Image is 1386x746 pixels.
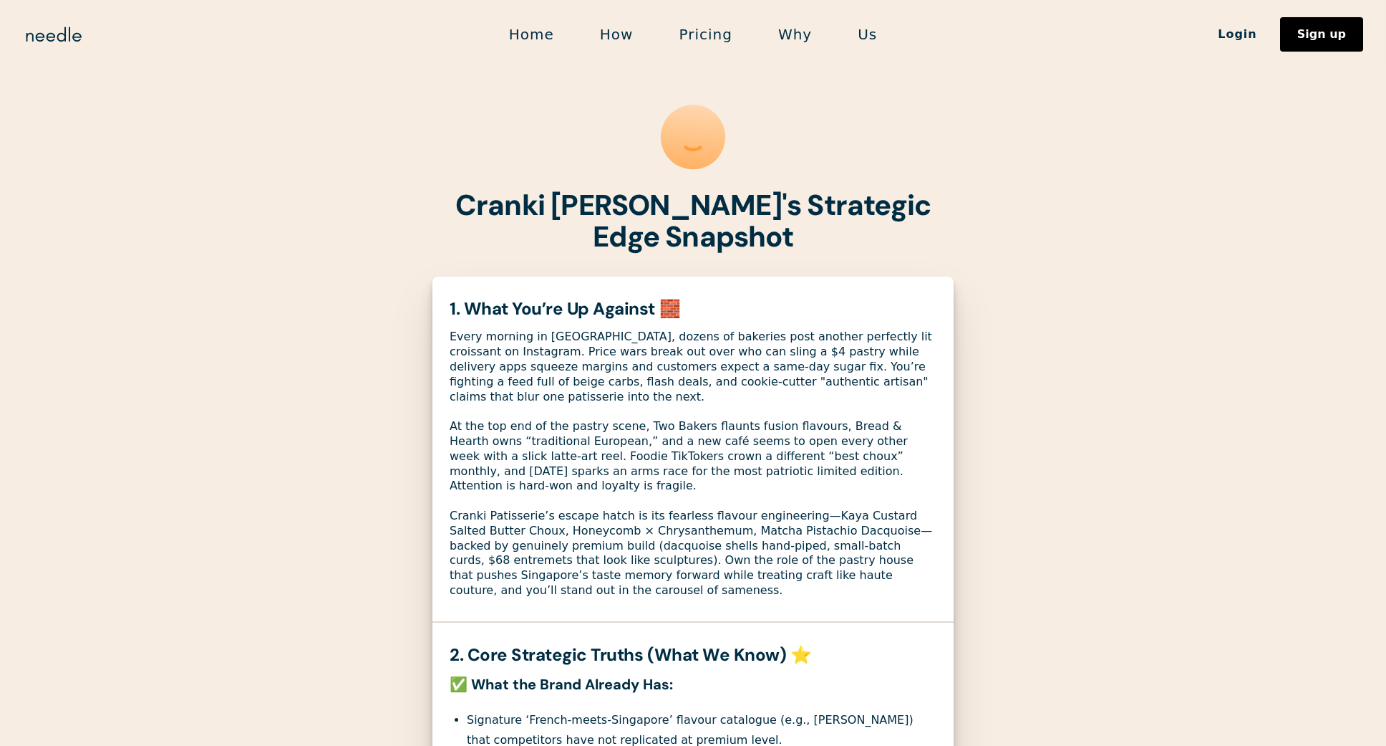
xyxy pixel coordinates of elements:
a: Us [835,19,900,49]
a: Home [486,19,577,49]
a: How [577,19,656,49]
a: Sign up [1280,17,1363,52]
strong: Cranki [PERSON_NAME]'s Strategic Edge Snapshot [455,186,931,255]
a: Login [1195,22,1280,47]
a: Pricing [656,19,755,49]
div: 1. What You’re Up Against 🧱 [450,300,936,318]
a: Why [755,19,835,49]
div: Every morning in [GEOGRAPHIC_DATA], dozens of bakeries post another perfectly lit croissant on In... [450,330,936,598]
span: ✅ What the Brand Already Has: [450,675,673,694]
div: 2. Core Strategic Truths (What We Know) ⭐️ [450,646,936,664]
div: Sign up [1297,29,1346,40]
